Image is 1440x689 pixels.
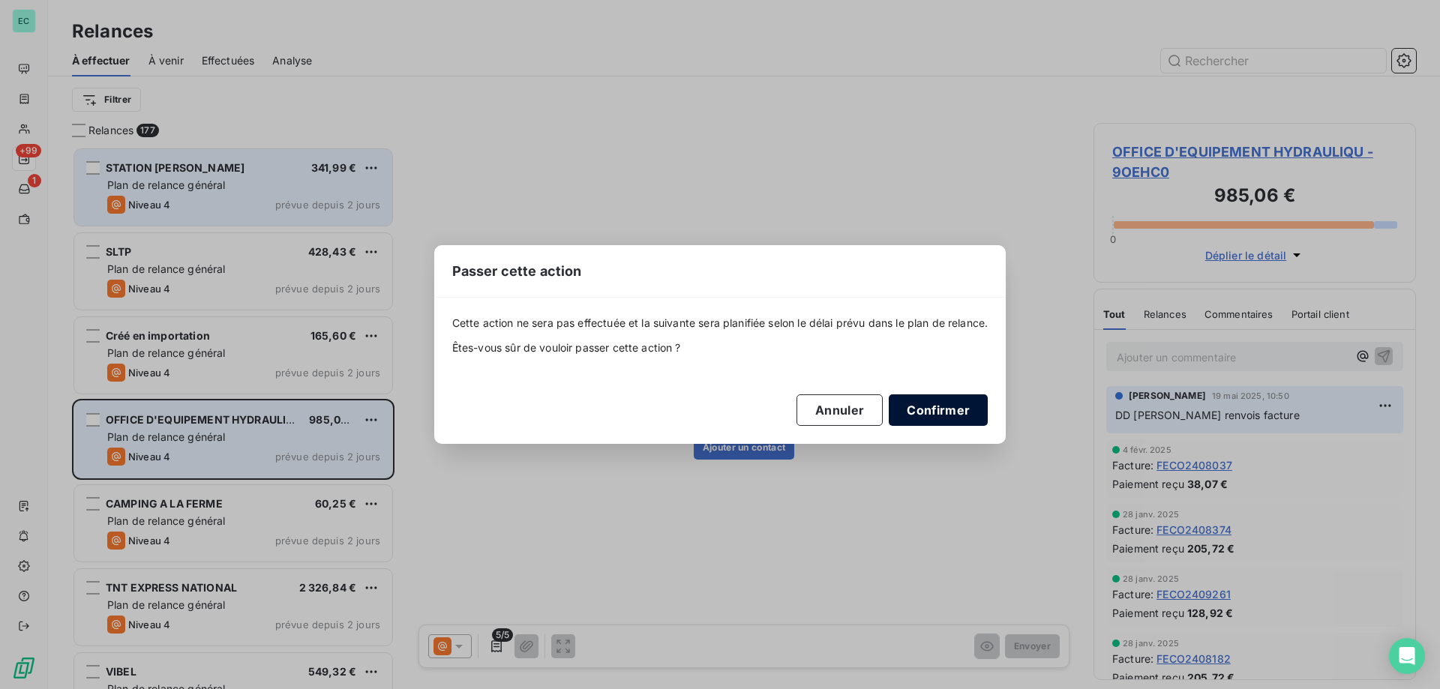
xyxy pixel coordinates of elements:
span: Cette action ne sera pas effectuée et la suivante sera planifiée selon le délai prévu dans le pla... [452,316,988,331]
span: Passer cette action [452,261,582,281]
span: Êtes-vous sûr de vouloir passer cette action ? [452,340,988,355]
button: Confirmer [889,394,988,426]
div: Open Intercom Messenger [1389,638,1425,674]
button: Annuler [796,394,883,426]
